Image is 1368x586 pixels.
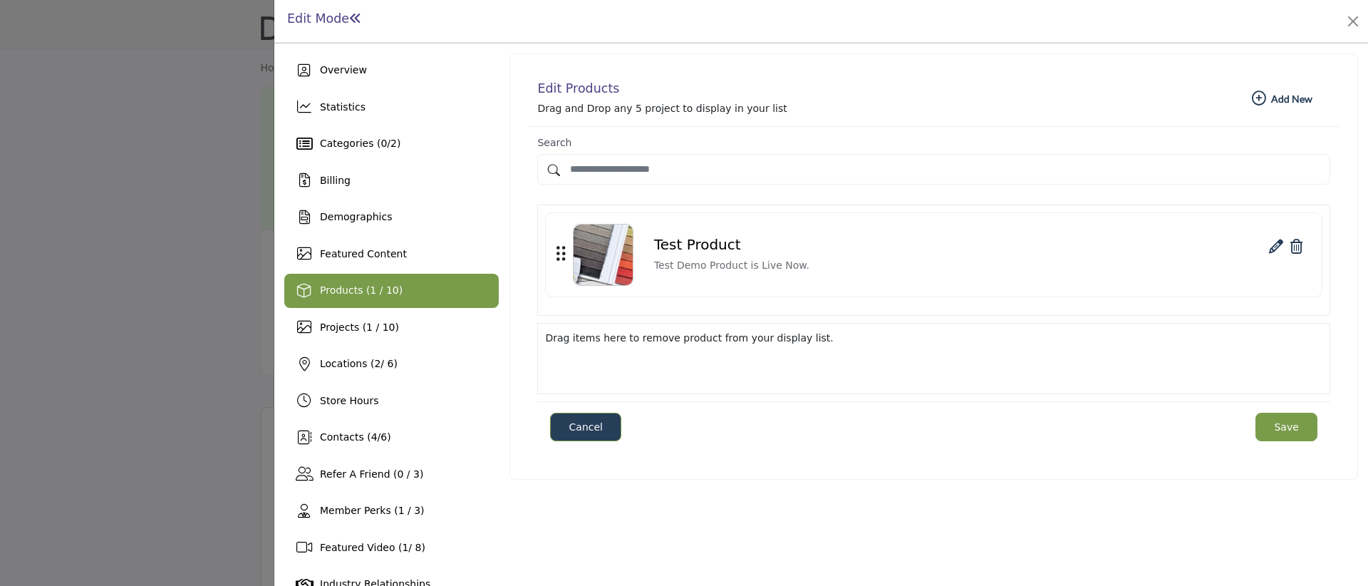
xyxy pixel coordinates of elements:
span: Contacts ( / ) [320,431,391,443]
i: Add New [1252,91,1266,106]
span: Locations ( / 6) [320,358,398,369]
span: 1 [402,542,408,553]
span: 6 [380,431,387,443]
button: Close [1343,11,1363,31]
h2: Edit Products [537,81,787,96]
h4: Test Product [654,236,741,253]
button: Add New [1234,84,1330,113]
h3: Search [537,137,1330,149]
p: Test Demo Product is Live Now. [654,258,809,273]
div: Drag items here to remove product from your display list. [545,331,1322,346]
span: 4 [371,431,378,443]
span: Overview [320,64,367,76]
img: No Test Product logo [574,225,634,285]
span: 2 [390,138,397,149]
span: Demographics [320,211,392,222]
span: Billing [320,175,351,186]
button: Save [1255,413,1317,441]
input: Search by Product Name [537,154,1330,185]
span: Refer A Friend (0 / 3) [320,468,423,480]
span: Featured Content [320,248,407,259]
span: Store Hours [320,395,378,406]
span: Drag and Drop any 5 project to display in your list [537,103,787,114]
h1: Edit Mode [287,11,362,26]
span: Categories ( / ) [320,138,400,149]
span: Projects (1 / 10) [320,322,399,333]
span: Statistics [320,101,366,113]
span: Featured Video ( / 8) [320,542,425,553]
span: Products (1 / 10) [320,284,403,296]
span: Member Perks (1 / 3) [320,505,425,516]
b: Add New [1252,91,1312,106]
span: 0 [380,138,387,149]
button: Close [550,413,621,441]
span: 2 [374,358,380,369]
